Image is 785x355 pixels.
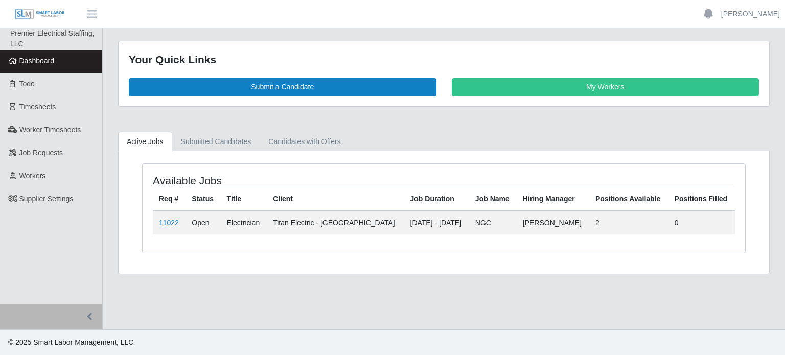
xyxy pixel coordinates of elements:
[186,211,220,234] td: Open
[469,211,517,234] td: NGC
[19,103,56,111] span: Timesheets
[19,126,81,134] span: Worker Timesheets
[19,172,46,180] span: Workers
[267,211,404,234] td: Titan Electric - [GEOGRAPHIC_DATA]
[19,80,35,88] span: Todo
[221,211,267,234] td: Electrician
[589,187,668,211] th: Positions Available
[19,195,74,203] span: Supplier Settings
[10,29,95,48] span: Premier Electrical Staffing, LLC
[186,187,220,211] th: Status
[19,57,55,65] span: Dashboard
[452,78,759,96] a: My Workers
[129,78,436,96] a: Submit a Candidate
[8,338,133,346] span: © 2025 Smart Labor Management, LLC
[517,187,589,211] th: Hiring Manager
[118,132,172,152] a: Active Jobs
[517,211,589,234] td: [PERSON_NAME]
[404,187,469,211] th: Job Duration
[404,211,469,234] td: [DATE] - [DATE]
[172,132,260,152] a: Submitted Candidates
[153,187,186,211] th: Req #
[14,9,65,20] img: SLM Logo
[129,52,759,68] div: Your Quick Links
[159,219,179,227] a: 11022
[589,211,668,234] td: 2
[668,211,735,234] td: 0
[19,149,63,157] span: Job Requests
[469,187,517,211] th: Job Name
[153,174,386,187] h4: Available Jobs
[221,187,267,211] th: Title
[260,132,349,152] a: Candidates with Offers
[668,187,735,211] th: Positions Filled
[267,187,404,211] th: Client
[721,9,780,19] a: [PERSON_NAME]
